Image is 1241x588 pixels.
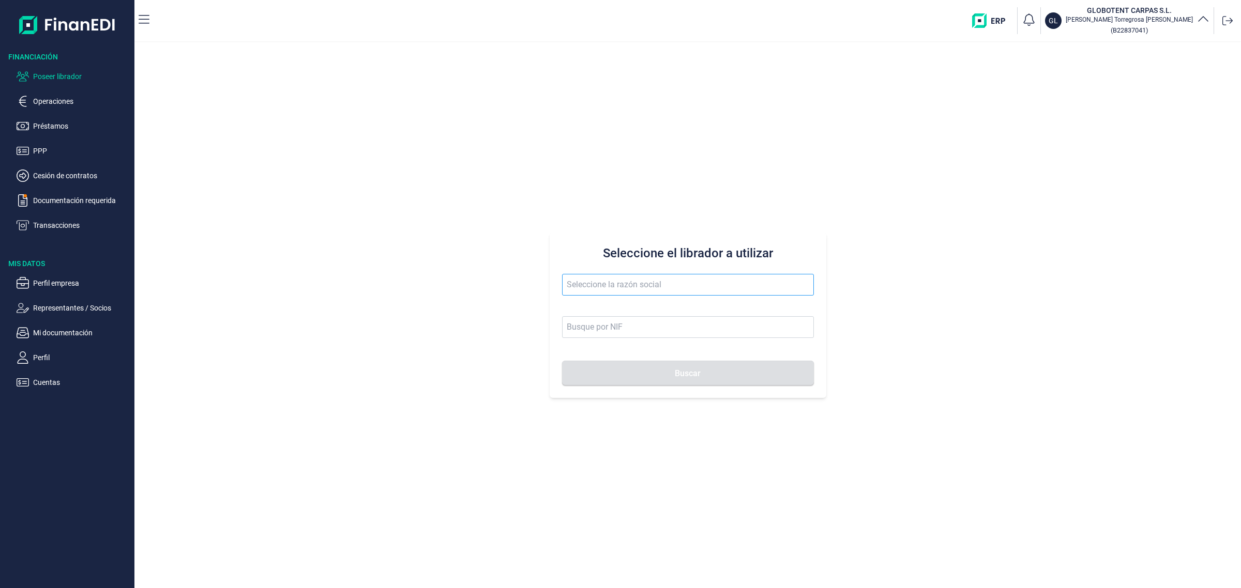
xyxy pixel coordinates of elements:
[17,277,130,289] button: Perfil empresa
[17,376,130,389] button: Cuentas
[33,169,130,182] p: Cesión de contratos
[562,245,814,261] h3: Seleccione el librador a utilizar
[1066,16,1193,24] p: [PERSON_NAME] Torregrosa [PERSON_NAME]
[17,145,130,157] button: PPP
[1066,5,1193,16] h3: GLOBOTENT CARPAS S.L.
[17,219,130,231] button: Transacciones
[17,351,130,364] button: Perfil
[1045,5,1209,36] button: GLGLOBOTENT CARPAS S.L.[PERSON_NAME] Torregrosa [PERSON_NAME](B22837041)
[33,194,130,207] p: Documentación requerida
[33,95,130,107] p: Operaciones
[562,274,814,296] input: Seleccione la razón social
[33,327,130,339] p: Mi documentación
[675,369,701,377] span: Buscar
[562,316,814,338] input: Busque por NIF
[972,13,1013,28] img: erp
[33,376,130,389] p: Cuentas
[562,361,814,385] button: Buscar
[17,194,130,207] button: Documentación requerida
[17,327,130,339] button: Mi documentación
[17,95,130,107] button: Operaciones
[17,169,130,182] button: Cesión de contratos
[17,70,130,83] button: Poseer librador
[33,277,130,289] p: Perfil empresa
[33,70,130,83] p: Poseer librador
[33,120,130,132] p: Préstamos
[33,219,130,231] p: Transacciones
[33,302,130,314] p: Representantes / Socios
[1111,26,1148,34] small: Copiar cif
[33,145,130,157] p: PPP
[19,8,116,41] img: Logo de aplicación
[17,120,130,132] button: Préstamos
[1049,16,1058,26] p: GL
[33,351,130,364] p: Perfil
[17,302,130,314] button: Representantes / Socios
